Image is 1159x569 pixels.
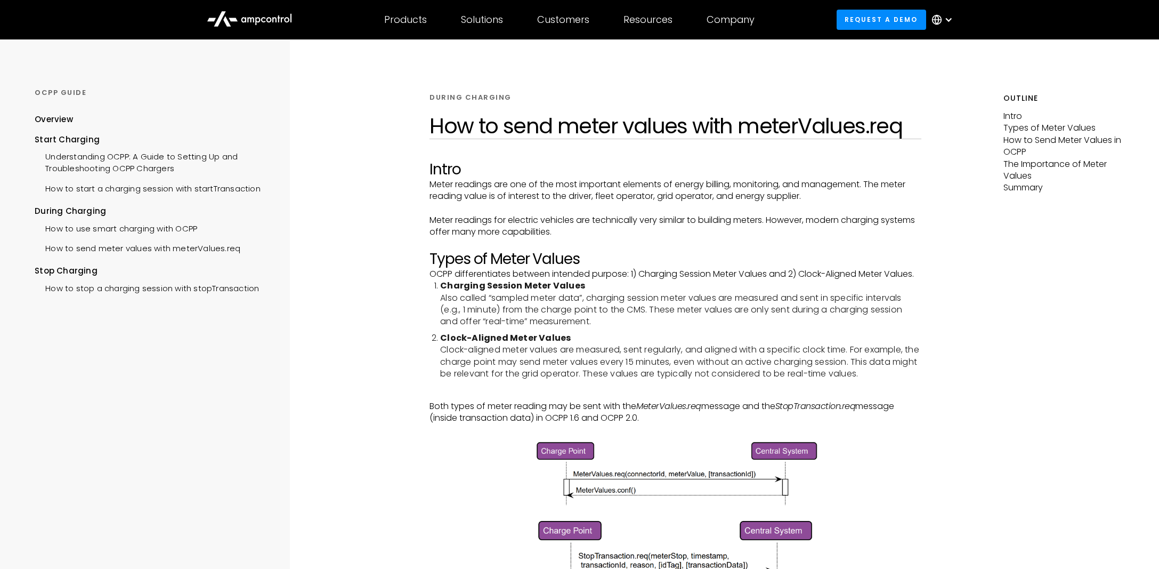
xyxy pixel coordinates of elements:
[35,218,197,237] a: How to use smart charging with OCPP
[429,203,921,214] p: ‍
[35,88,266,98] div: OCPP GUIDE
[461,14,503,26] div: Solutions
[1003,158,1124,182] p: The Importance of Meter Values
[440,332,921,380] li: Clock-aligned meter values are measured, sent regularly, and aligned with a specific clock time. ...
[1003,134,1124,158] p: How to Send Meter Values in OCPP
[429,161,921,179] h2: Intro
[35,134,266,146] div: Start Charging
[429,238,921,250] p: ‍
[837,10,926,29] a: Request a demo
[35,205,266,217] div: During Charging
[429,93,512,102] div: DURING CHARGING
[429,113,921,139] h1: How to send meter values with meterValues.req
[440,332,571,344] strong: Clock-Aligned Meter Values
[429,388,921,400] p: ‍
[707,14,755,26] div: Company
[35,237,240,257] a: How to send meter values with meterValues.req
[35,178,261,197] a: How to start a charging session with startTransaction
[440,280,921,328] li: Also called “sampled meter data”, charging session meter values are measured and sent in specific...
[1003,110,1124,122] p: Intro
[384,14,427,26] div: Products
[429,250,921,268] h2: Types of Meter Values
[1003,122,1124,134] p: Types of Meter Values
[775,400,856,412] em: StopTransaction.req
[35,277,259,297] a: How to stop a charging session with stopTransaction
[1003,182,1124,194] p: Summary
[35,114,73,125] div: Overview
[35,146,266,178] a: Understanding OCPP: A Guide to Setting Up and Troubleshooting OCPP Chargers
[35,114,73,133] a: Overview
[537,14,589,26] div: Customers
[429,268,921,280] p: OCPP differentiates between intended purpose: 1) Charging Session Meter Values and 2) Clock-Align...
[623,14,672,26] div: Resources
[429,424,921,436] p: ‍
[429,179,921,203] p: Meter readings are one of the most important elements of energy billing, monitoring, and manageme...
[1003,93,1124,104] h5: Outline
[440,279,585,292] strong: Charging Session Meter Values
[429,214,921,238] p: Meter readings for electric vehicles are technically very similar to building meters. However, mo...
[528,436,823,509] img: OCPP MeterValues.req message
[429,400,921,424] p: Both types of meter reading may be sent with the message and the message (inside transaction data...
[35,265,266,277] div: Stop Charging
[636,400,701,412] em: MeterValues.req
